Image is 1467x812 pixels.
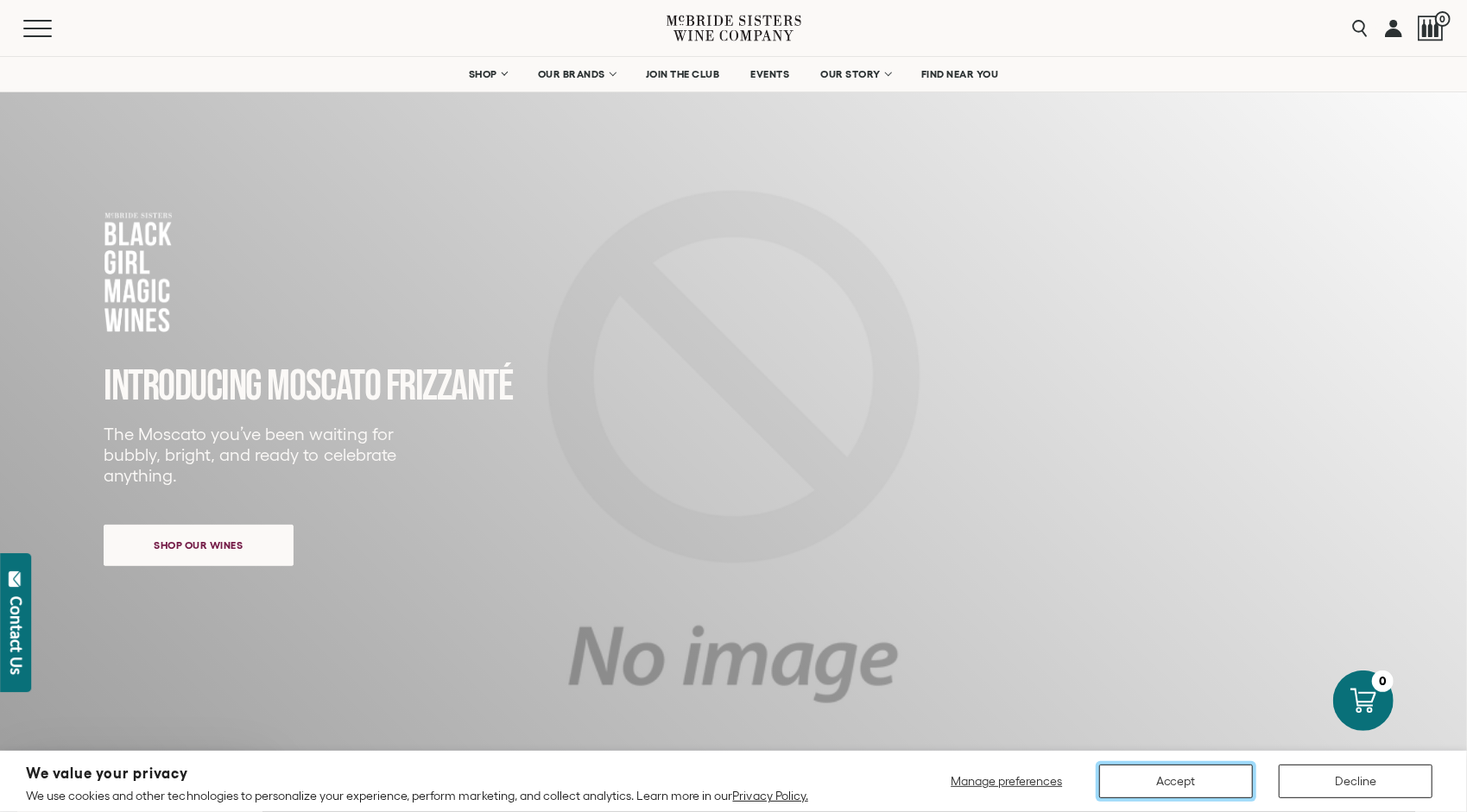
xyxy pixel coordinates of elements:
[940,765,1073,798] button: Manage preferences
[1099,765,1253,798] button: Accept
[733,789,808,803] a: Privacy Policy.
[1279,765,1432,798] button: Decline
[1372,670,1394,692] div: 0
[951,774,1062,788] span: Manage preferences
[26,766,808,781] h2: We value your privacy
[26,788,808,803] p: We use cookies and other technologies to personalize your experience, perform marketing, and coll...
